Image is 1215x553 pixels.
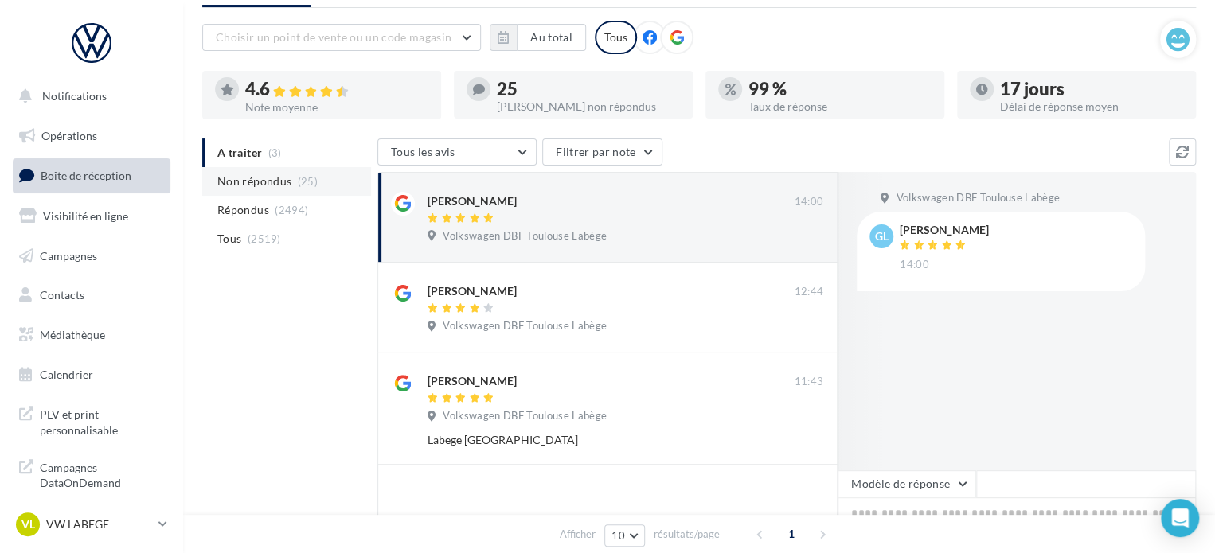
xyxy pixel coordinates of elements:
span: VL [21,516,35,532]
span: (2494) [275,204,308,216]
span: 11:43 [794,375,823,389]
div: [PERSON_NAME] [428,283,517,299]
span: Opérations [41,129,97,142]
a: Opérations [10,119,174,153]
span: Tous [217,231,241,247]
button: Au total [490,24,586,51]
div: 4.6 [245,80,428,99]
div: Délai de réponse moyen [1000,101,1183,112]
button: Notifications [10,80,167,113]
span: Volkswagen DBF Toulouse Labège [443,409,607,423]
span: (25) [298,175,318,188]
div: [PERSON_NAME] non répondus [497,101,680,112]
span: Volkswagen DBF Toulouse Labège [896,191,1060,205]
a: Contacts [10,278,174,312]
span: Afficher [560,527,596,542]
span: Répondus [217,202,269,218]
span: 10 [611,529,625,542]
span: 1 [779,521,804,547]
span: Calendrier [40,368,93,381]
span: Choisir un point de vente ou un code magasin [216,30,451,44]
div: [PERSON_NAME] [428,373,517,389]
span: Tous les avis [391,145,455,158]
div: 99 % [748,80,932,98]
div: 17 jours [1000,80,1183,98]
span: 14:00 [794,195,823,209]
span: Volkswagen DBF Toulouse Labège [443,229,607,243]
span: (2519) [248,232,281,245]
div: 25 [497,80,680,98]
span: résultats/page [654,527,720,542]
button: Au total [517,24,586,51]
span: Visibilité en ligne [43,209,128,223]
a: Campagnes [10,240,174,273]
span: PLV et print personnalisable [40,403,164,438]
span: Campagnes [40,248,97,262]
button: Filtrer par note [542,138,662,166]
div: Tous [595,21,637,54]
button: Choisir un point de vente ou un code magasin [202,24,481,51]
button: 10 [604,524,645,547]
a: Calendrier [10,358,174,391]
span: Non répondus [217,173,291,189]
span: 12:44 [794,285,823,299]
div: Labege [GEOGRAPHIC_DATA] [428,432,720,448]
span: Gl [875,228,889,244]
span: Boîte de réception [41,169,131,182]
span: Contacts [40,288,84,302]
span: Campagnes DataOnDemand [40,457,164,491]
span: Médiathèque [40,328,105,341]
div: Open Intercom Messenger [1161,499,1199,537]
span: 14:00 [900,258,929,272]
a: PLV et print personnalisable [10,397,174,444]
a: Boîte de réception [10,158,174,193]
a: Visibilité en ligne [10,200,174,233]
a: Campagnes DataOnDemand [10,450,174,497]
span: Volkswagen DBF Toulouse Labège [443,319,607,333]
p: VW LABEGE [46,516,152,532]
div: [PERSON_NAME] [900,224,989,236]
span: Notifications [42,89,107,103]
div: [PERSON_NAME] [428,193,517,209]
button: Modèle de réponse [838,470,976,497]
button: Tous les avis [377,138,537,166]
a: VL VW LABEGE [13,509,170,539]
div: Note moyenne [245,102,428,113]
a: Médiathèque [10,318,174,352]
div: Taux de réponse [748,101,932,112]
